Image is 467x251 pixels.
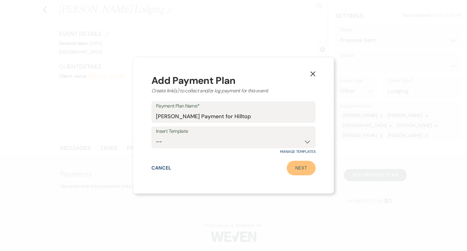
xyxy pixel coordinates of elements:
div: Add Payment Plan [151,76,316,85]
label: Insert Template [156,127,311,136]
label: Payment Plan Name* [156,102,311,111]
a: Next [287,161,316,175]
button: Cancel [151,166,171,170]
a: Manage Templates [280,149,316,154]
div: Create link(s) to collect and/or log payment for this event: [151,87,316,95]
